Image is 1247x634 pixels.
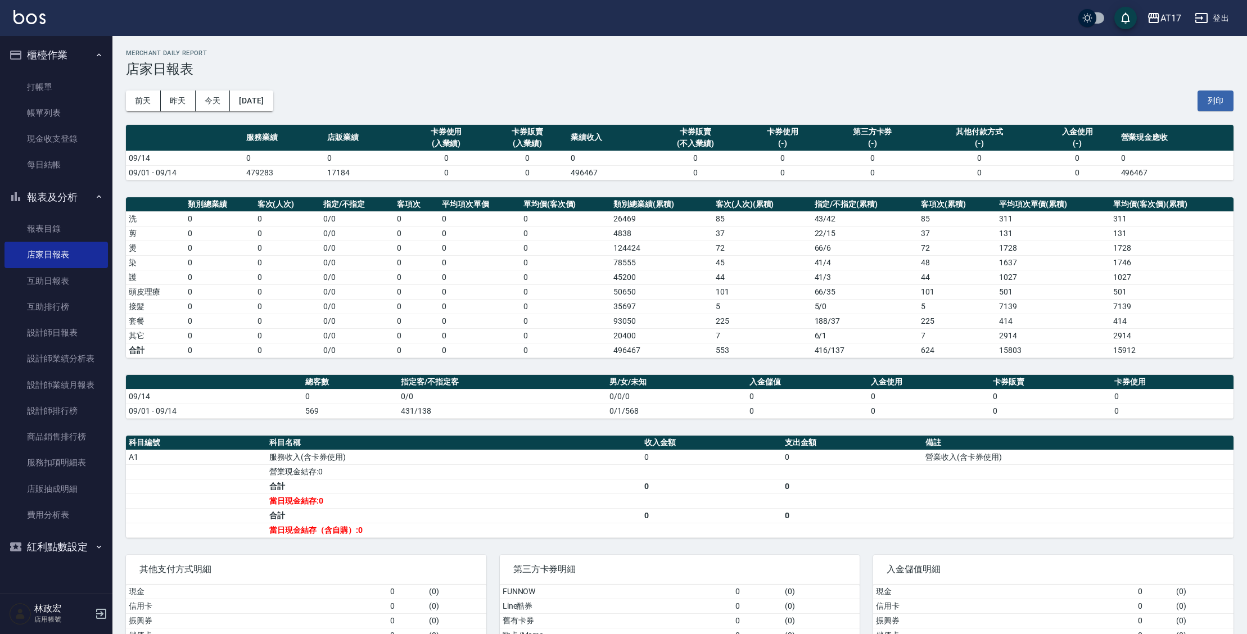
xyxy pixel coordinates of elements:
button: 櫃檯作業 [4,40,108,70]
td: 0 [487,165,568,180]
button: 前天 [126,90,161,111]
td: 0 / 0 [320,255,394,270]
td: 0 / 0 [320,211,394,226]
td: ( 0 ) [426,585,486,599]
th: 指定客/不指定客 [398,375,606,390]
td: 0 / 0 [320,270,394,284]
th: 平均項次單價(累積) [996,197,1110,212]
td: 0 [1135,585,1174,599]
td: 4838 [611,226,713,241]
td: 131 [1110,226,1234,241]
img: Logo [13,10,46,24]
td: 41 / 4 [812,255,919,270]
td: 37 [713,226,812,241]
td: 0 [439,314,521,328]
td: 496467 [568,165,649,180]
td: 0 [255,314,320,328]
td: 188 / 37 [812,314,919,328]
h3: 店家日報表 [126,61,1234,77]
div: (-) [826,138,919,150]
td: 0 [255,328,320,343]
th: 總客數 [302,375,399,390]
td: 0 [394,270,439,284]
td: 0 [742,151,823,165]
td: 0 [439,226,521,241]
th: 客項次(累積) [918,197,996,212]
td: 41 / 3 [812,270,919,284]
td: 5 / 0 [812,299,919,314]
td: 37 [918,226,996,241]
div: 第三方卡券 [826,126,919,138]
td: 護 [126,270,185,284]
div: AT17 [1160,11,1181,25]
td: 0 [1135,613,1174,628]
div: (-) [745,138,820,150]
td: 0 [521,314,611,328]
div: (-) [1040,138,1115,150]
td: 501 [1110,284,1234,299]
td: 85 [713,211,812,226]
table: a dense table [126,125,1234,180]
th: 店販業績 [324,125,405,151]
td: 0 [868,389,990,404]
td: 6 / 1 [812,328,919,343]
th: 服務業績 [243,125,324,151]
td: 0 [394,226,439,241]
button: 登出 [1190,8,1234,29]
td: 0 [255,343,320,357]
td: 09/01 - 09/14 [126,404,302,418]
td: FUNNOW [500,585,733,599]
td: 套餐 [126,314,185,328]
td: 0 [302,389,399,404]
a: 設計師業績分析表 [4,346,108,372]
td: 09/01 - 09/14 [126,165,243,180]
div: 卡券販賣 [652,126,739,138]
table: a dense table [126,197,1234,358]
td: 2914 [996,328,1110,343]
td: 93050 [611,314,713,328]
td: 0 [487,151,568,165]
td: 0/1/568 [607,404,747,418]
th: 指定/不指定 [320,197,394,212]
td: 124424 [611,241,713,255]
td: 0 [439,343,521,357]
td: 舊有卡券 [500,613,733,628]
td: 0 / 0 [320,328,394,343]
td: 0 [439,284,521,299]
td: 0 [255,299,320,314]
td: 接髮 [126,299,185,314]
th: 收入金額 [641,436,782,450]
td: 0 [782,479,923,493]
td: 現金 [126,585,387,599]
th: 營業現金應收 [1118,125,1234,151]
td: 0 [733,613,783,628]
td: 0 [439,255,521,270]
h2: Merchant Daily Report [126,49,1234,57]
td: 416/137 [812,343,919,357]
td: 0 [1112,404,1234,418]
td: 0 [185,270,254,284]
td: 振興券 [873,613,1135,628]
td: ( 0 ) [1173,585,1234,599]
td: 45200 [611,270,713,284]
td: 0 [394,328,439,343]
td: 0/0 [320,343,394,357]
td: 26469 [611,211,713,226]
button: [DATE] [230,90,273,111]
td: 0 [394,255,439,270]
td: 22 / 15 [812,226,919,241]
td: 合計 [126,343,185,357]
td: 48 [918,255,996,270]
td: 0 [255,211,320,226]
td: 0 [255,255,320,270]
td: 其它 [126,328,185,343]
td: 569 [302,404,399,418]
td: 09/14 [126,151,243,165]
a: 帳單列表 [4,100,108,126]
td: 43 / 42 [812,211,919,226]
td: 0 [185,241,254,255]
td: 85 [918,211,996,226]
td: 1027 [996,270,1110,284]
td: 剪 [126,226,185,241]
td: 66 / 6 [812,241,919,255]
